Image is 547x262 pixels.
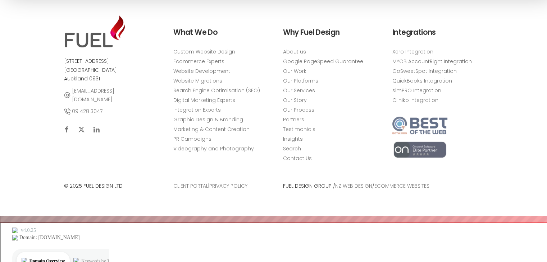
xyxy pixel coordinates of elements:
a: Partners [283,116,304,123]
a: Xero Integration [392,48,433,56]
img: Oncord Elite Partners [392,141,448,159]
a: Our Process [283,106,314,114]
a: X (Twitter) [74,122,89,136]
a: NZ Web Design [335,182,372,190]
p: Fuel Design group / / [283,182,483,191]
img: Best of the web [392,117,448,134]
p: [STREET_ADDRESS] [GEOGRAPHIC_DATA] Auckland 0931 [64,57,155,83]
div: Keywords by Traffic [81,42,119,47]
a: GoSweetSpot Integration [392,67,457,75]
a: PR Campaigns [173,135,211,143]
h3: Integrations [392,26,483,39]
a: Testimonials [283,126,315,133]
a: Search Engine Optimisation (SEO) [173,87,260,94]
h3: What We Do [173,26,264,39]
a: Cliniko Integration [392,97,438,104]
a: [EMAIL_ADDRESS][DOMAIN_NAME] [64,86,155,104]
a: About us [283,48,306,56]
img: tab_domain_overview_orange.svg [21,42,27,47]
a: Ecommerce Experts [173,58,224,65]
a: Client Portal [173,182,208,190]
a: Google PageSpeed Guarantee [283,58,363,65]
a: Our Story [283,97,307,104]
p: | [173,182,264,191]
a: PRIVACY POLICY [209,182,247,190]
p: © 2025 Fuel Design Ltd [64,182,155,191]
a: Digital Marketing Experts [173,97,235,104]
a: MYOB AccountRight Integration [392,58,472,65]
div: v 4.0.25 [20,11,35,17]
div: Domain: [DOMAIN_NAME] [19,19,79,24]
img: website_grey.svg [12,19,17,24]
a: Website Development [173,67,230,75]
a: Our Platforms [283,77,318,85]
a: Website Migrations [173,77,222,85]
a: Contact Us [283,155,312,162]
a: Custom Website Design [173,48,235,56]
a: Videography and Photography [173,145,254,153]
a: Facebook [59,122,74,136]
h3: Why Fuel Design [283,26,374,39]
a: eCommerce Websites [374,182,429,190]
a: LinkedIn [90,122,104,136]
img: tab_keywords_by_traffic_grey.svg [73,42,78,47]
a: Web Design Auckland [64,41,125,50]
a: QuickBooks Integration [392,77,452,85]
a: Search [283,145,301,153]
a: Our Work [283,67,306,75]
a: Graphic Design & Branding [173,116,243,123]
img: Web Design Auckland [65,15,125,47]
a: 09 428 3047 [64,107,102,116]
a: Insights [283,135,303,143]
a: Our Services [283,87,315,94]
a: Marketing & Content Creation [173,126,250,133]
div: Domain Overview [29,42,64,47]
img: logo_orange.svg [12,11,17,17]
a: simPRO Integration [392,87,441,94]
a: Integration Experts [173,106,221,114]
